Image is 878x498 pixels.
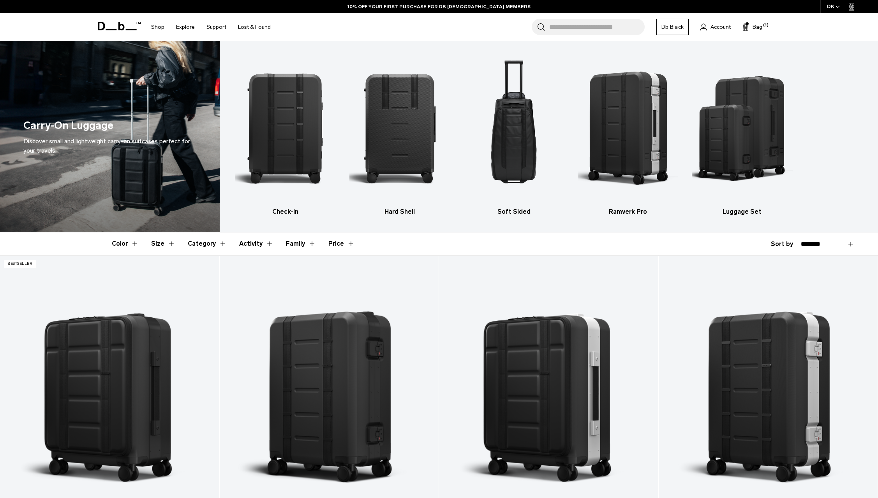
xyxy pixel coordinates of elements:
a: Support [206,13,226,41]
li: 2 / 5 [349,53,450,216]
h3: Ramverk Pro [578,207,678,216]
button: Toggle Price [328,232,355,255]
li: 4 / 5 [578,53,678,216]
img: Db [464,53,564,203]
h3: Hard Shell [349,207,450,216]
a: Account [700,22,731,32]
a: Shop [151,13,164,41]
li: 1 / 5 [235,53,336,216]
span: Discover small and lightweight carry-on suitcases perfect for your travels. [23,137,190,154]
button: Toggle Filter [286,232,316,255]
a: Db Check-In [235,53,336,216]
li: 3 / 5 [464,53,564,216]
button: Toggle Filter [151,232,175,255]
img: Db [235,53,336,203]
a: Db Black [656,19,689,35]
button: Toggle Filter [112,232,139,255]
button: Toggle Filter [239,232,273,255]
span: Account [711,23,731,31]
a: 10% OFF YOUR FIRST PURCHASE FOR DB [DEMOGRAPHIC_DATA] MEMBERS [347,3,531,10]
h3: Check-In [235,207,336,216]
h3: Soft Sided [464,207,564,216]
a: Db Luggage Set [692,53,792,216]
a: Explore [176,13,195,41]
span: Bag [753,23,762,31]
a: Db Hard Shell [349,53,450,216]
img: Db [578,53,678,203]
h3: Luggage Set [692,207,792,216]
a: Db Ramverk Pro [578,53,678,216]
a: Db Soft Sided [464,53,564,216]
button: Bag (1) [742,22,762,32]
h1: Carry-On Luggage [23,118,113,134]
p: Bestseller [4,260,36,268]
a: Lost & Found [238,13,271,41]
img: Db [349,53,450,203]
img: Db [692,53,792,203]
span: (1) [763,22,769,29]
nav: Main Navigation [145,13,277,41]
button: Toggle Filter [188,232,227,255]
li: 5 / 5 [692,53,792,216]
